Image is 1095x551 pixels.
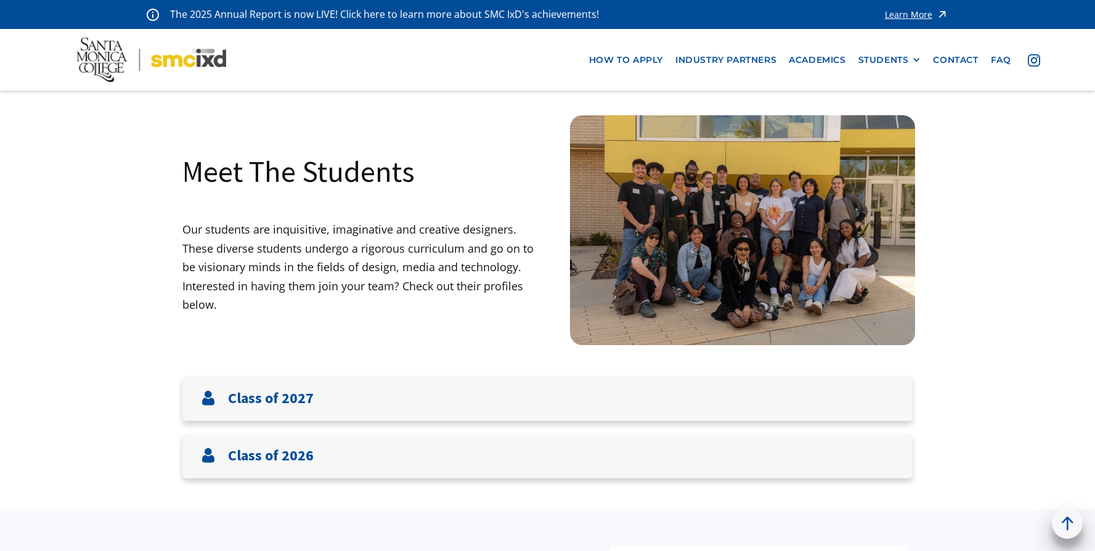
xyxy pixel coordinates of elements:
img: icon - instagram [1028,54,1040,67]
img: Santa Monica College - SMC IxD logo [76,38,226,81]
a: contact [927,49,984,71]
img: Santa Monica College IxD Students engaging with industry [570,115,915,345]
h3: Class of 2026 [228,447,314,465]
div: STUDENTS [858,55,909,65]
a: how to apply [583,49,669,71]
img: icon - information - alert [147,8,159,21]
a: industry partners [669,49,783,71]
a: Learn More [885,6,948,23]
h3: Class of 2027 [228,390,314,407]
div: Learn More [885,10,932,19]
a: back to top [1052,508,1083,539]
img: icon - arrow - alert [936,6,948,23]
a: Academics [783,49,852,71]
a: faq [985,49,1017,71]
p: Our students are inquisitive, imaginative and creative designers. These diverse students undergo ... [182,220,548,314]
img: User icon [201,448,216,463]
p: The 2025 Annual Report is now LIVE! Click here to learn more about SMC IxD's achievements! [170,6,600,23]
div: STUDENTS [858,55,921,65]
h1: Meet The Students [182,152,415,190]
img: User icon [201,391,216,406]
